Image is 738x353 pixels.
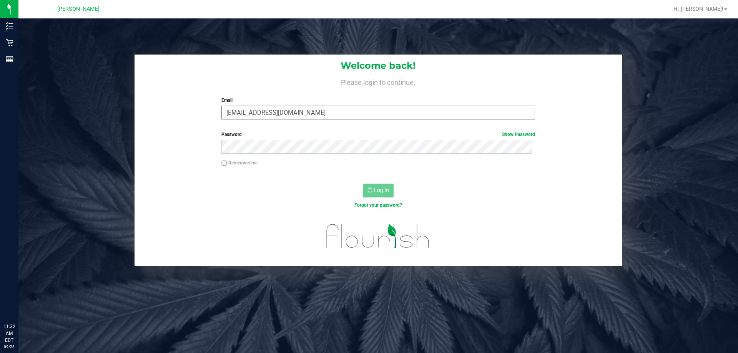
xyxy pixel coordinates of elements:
[135,77,622,86] h4: Please login to continue.
[6,39,13,46] inline-svg: Retail
[221,161,227,166] input: Remember me
[354,202,402,208] a: Forgot your password?
[673,6,723,12] span: Hi, [PERSON_NAME]!
[135,61,622,71] h1: Welcome back!
[3,323,15,344] p: 11:32 AM EDT
[363,184,394,197] button: Log In
[221,132,242,137] span: Password
[221,159,258,166] label: Remember me
[221,97,535,104] label: Email
[374,187,389,193] span: Log In
[3,344,15,350] p: 09/28
[502,132,535,137] a: Show Password
[6,22,13,30] inline-svg: Inventory
[57,6,100,12] span: [PERSON_NAME]
[6,55,13,63] inline-svg: Reports
[317,217,439,256] img: flourish_logo.svg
